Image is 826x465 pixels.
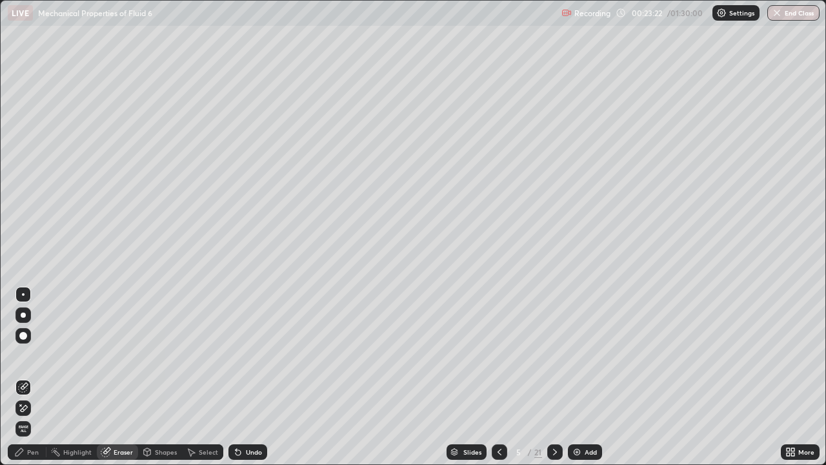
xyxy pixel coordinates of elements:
img: add-slide-button [572,447,582,457]
span: Erase all [16,425,30,433]
img: recording.375f2c34.svg [561,8,572,18]
div: Select [199,449,218,455]
button: End Class [767,5,820,21]
div: Shapes [155,449,177,455]
div: Add [585,449,597,455]
div: Eraser [114,449,133,455]
p: Settings [729,10,754,16]
div: / [528,448,532,456]
img: end-class-cross [772,8,782,18]
div: Undo [246,449,262,455]
div: Highlight [63,449,92,455]
div: More [798,449,814,455]
div: 21 [534,446,542,458]
div: Slides [463,449,481,455]
p: Recording [574,8,610,18]
img: class-settings-icons [716,8,727,18]
p: Mechanical Properties of Fluid 6 [38,8,152,18]
div: Pen [27,449,39,455]
div: 5 [512,448,525,456]
p: LIVE [12,8,29,18]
